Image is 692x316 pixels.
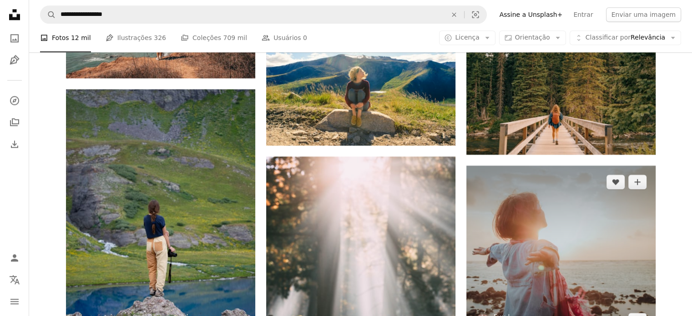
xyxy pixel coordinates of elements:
[262,24,307,53] a: Usuários 0
[466,247,656,255] a: mulher estendendo os braços
[5,113,24,131] a: Coleções
[5,292,24,311] button: Menu
[40,6,56,23] button: Pesquise na Unsplash
[303,33,307,43] span: 0
[223,33,247,43] span: 709 mil
[5,271,24,289] button: Idioma
[466,87,656,95] a: uma mulher caminhando através de uma ponte de madeira sobre um rio
[439,31,495,45] button: Licença
[606,7,681,22] button: Enviar uma imagem
[266,78,455,86] a: mulher sentada na rocha
[106,24,166,53] a: Ilustrações 326
[586,34,631,41] span: Classificar por
[40,5,487,24] form: Pesquise conteúdo visual em todo o site
[570,31,681,45] button: Classificar porRelevância
[66,226,255,235] a: Um homem em pé no topo de uma rocha ao lado de um lago
[5,5,24,25] a: Início — Unsplash
[628,175,647,189] button: Adicionar à coleção
[606,175,625,189] button: Curtir
[266,294,455,302] a: pessoa olhando para as árvores
[466,29,656,155] img: uma mulher caminhando através de uma ponte de madeira sobre um rio
[586,34,665,43] span: Relevância
[5,135,24,153] a: Histórico de downloads
[5,249,24,267] a: Entrar / Cadastrar-se
[568,7,598,22] a: Entrar
[499,31,566,45] button: Orientação
[5,91,24,110] a: Explorar
[5,29,24,47] a: Fotos
[465,6,486,23] button: Pesquisa visual
[444,6,464,23] button: Limpar
[266,19,455,146] img: mulher sentada na rocha
[181,24,247,53] a: Coleções 709 mil
[515,34,550,41] span: Orientação
[494,7,568,22] a: Assine a Unsplash+
[154,33,166,43] span: 326
[5,51,24,69] a: Ilustrações
[455,34,479,41] span: Licença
